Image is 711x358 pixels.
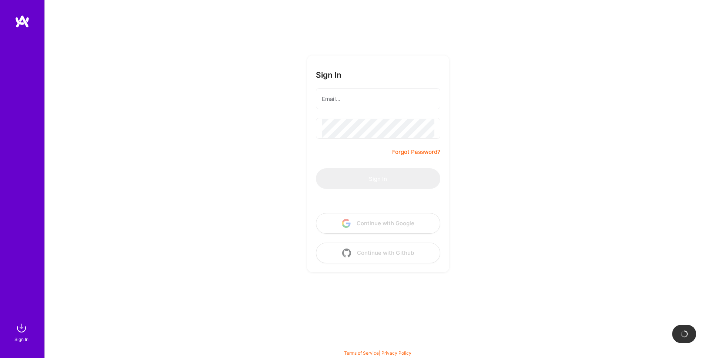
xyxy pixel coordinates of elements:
[342,249,351,257] img: icon
[392,148,440,156] a: Forgot Password?
[316,70,341,80] h3: Sign In
[316,213,440,234] button: Continue with Google
[381,350,411,356] a: Privacy Policy
[14,321,29,335] img: sign in
[322,89,434,108] input: Email...
[15,15,30,28] img: logo
[344,350,411,356] span: |
[342,219,351,228] img: icon
[14,335,29,343] div: Sign In
[44,336,711,354] div: © 2025 ATeams Inc., All rights reserved.
[16,321,29,343] a: sign inSign In
[316,243,440,263] button: Continue with Github
[679,329,689,339] img: loading
[344,350,379,356] a: Terms of Service
[316,168,440,189] button: Sign In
